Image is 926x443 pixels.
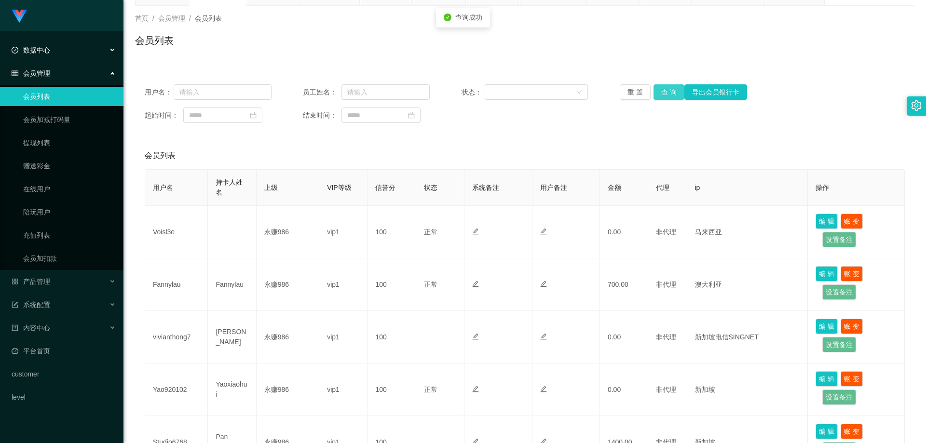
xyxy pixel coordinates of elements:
[250,112,257,119] i: 图标: calendar
[368,311,416,363] td: 100
[368,363,416,416] td: 100
[319,311,368,363] td: vip1
[424,281,437,288] span: 正常
[152,14,154,22] span: /
[12,47,18,54] i: 图标: check-circle-o
[687,258,808,311] td: 澳大利亚
[145,87,174,97] span: 用户名：
[216,178,243,196] span: 持卡人姓名
[145,206,208,258] td: Voisl3e
[23,202,116,222] a: 陪玩用户
[12,10,27,23] img: logo.9652507e.png
[841,319,863,334] button: 账 变
[684,84,747,100] button: 导出会员银行卡
[841,266,863,282] button: 账 变
[23,156,116,175] a: 赠送彩金
[822,337,856,352] button: 设置备注
[424,386,437,393] span: 正常
[341,84,430,100] input: 请输入
[208,311,256,363] td: [PERSON_NAME]
[12,341,116,361] a: 图标: dashboard平台首页
[816,214,838,229] button: 编 辑
[208,258,256,311] td: Fannylau
[822,389,856,405] button: 设置备注
[656,333,676,341] span: 非代理
[135,33,174,48] h1: 会员列表
[620,84,651,100] button: 重 置
[145,258,208,311] td: Fannylau
[264,184,278,191] span: 上级
[695,184,700,191] span: ip
[540,281,547,287] i: 图标: edit
[153,184,173,191] span: 用户名
[145,110,183,121] span: 起始时间：
[600,258,648,311] td: 700.00
[368,258,416,311] td: 100
[424,184,437,191] span: 状态
[368,206,416,258] td: 100
[327,184,352,191] span: VIP等级
[145,311,208,363] td: vivianthong7
[841,214,863,229] button: 账 变
[375,184,395,191] span: 信誉分
[455,13,482,21] span: 查询成功
[656,281,676,288] span: 非代理
[822,284,856,300] button: 设置备注
[816,319,838,334] button: 编 辑
[23,249,116,268] a: 会员加扣款
[12,46,50,54] span: 数据中心
[424,228,437,236] span: 正常
[23,226,116,245] a: 充值列表
[841,371,863,387] button: 账 变
[687,206,808,258] td: 马来西亚
[816,184,829,191] span: 操作
[145,363,208,416] td: Yao920102
[319,363,368,416] td: vip1
[472,184,499,191] span: 系统备注
[195,14,222,22] span: 会员列表
[12,278,50,285] span: 产品管理
[319,206,368,258] td: vip1
[822,232,856,247] button: 设置备注
[303,110,341,121] span: 结束时间：
[540,228,547,235] i: 图标: edit
[12,324,18,331] i: 图标: profile
[174,84,272,100] input: 请输入
[158,14,185,22] span: 会员管理
[656,184,669,191] span: 代理
[23,133,116,152] a: 提现列表
[656,386,676,393] span: 非代理
[600,206,648,258] td: 0.00
[687,311,808,363] td: 新加坡电信SINGNET
[189,14,191,22] span: /
[462,87,485,97] span: 状态：
[12,388,116,407] a: level
[687,363,808,416] td: 新加坡
[12,324,50,332] span: 内容中心
[472,386,479,392] i: 图标: edit
[600,311,648,363] td: 0.00
[656,228,676,236] span: 非代理
[816,371,838,387] button: 编 辑
[257,206,319,258] td: 永赚986
[257,258,319,311] td: 永赚986
[23,179,116,199] a: 在线用户
[303,87,341,97] span: 员工姓名：
[841,424,863,439] button: 账 变
[12,301,18,308] i: 图标: form
[540,386,547,392] i: 图标: edit
[23,110,116,129] a: 会员加减打码量
[911,100,922,111] i: 图标: setting
[472,281,479,287] i: 图标: edit
[257,311,319,363] td: 永赚986
[145,150,176,161] span: 会员列表
[12,278,18,285] i: 图标: appstore-o
[135,14,149,22] span: 首页
[23,87,116,106] a: 会员列表
[319,258,368,311] td: vip1
[12,364,116,384] a: customer
[472,228,479,235] i: 图标: edit
[444,13,451,21] i: icon: check-circle
[408,112,415,119] i: 图标: calendar
[540,184,567,191] span: 用户备注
